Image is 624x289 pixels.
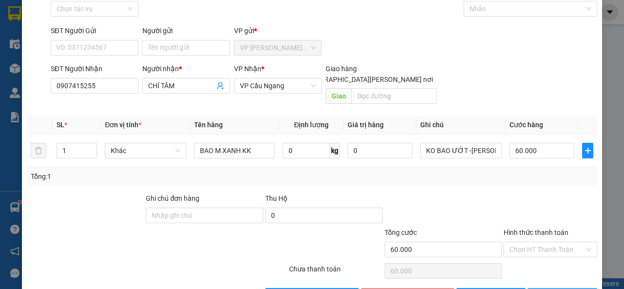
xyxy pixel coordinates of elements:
[348,121,384,129] span: Giá trị hàng
[240,78,316,93] span: VP Cầu Ngang
[31,143,46,158] button: delete
[31,171,242,182] div: Tổng: 1
[142,63,230,74] div: Người nhận
[27,42,95,51] span: VP Trà Vinh (Hàng)
[4,42,142,51] p: NHẬN:
[348,143,412,158] input: 0
[4,63,59,73] span: GIAO:
[420,143,502,158] input: Ghi Chú
[33,5,113,15] strong: BIÊN NHẬN GỬI HÀNG
[265,194,288,202] span: Thu Hộ
[240,40,316,55] span: VP Trần Phú (Hàng)
[300,74,437,85] span: [GEOGRAPHIC_DATA][PERSON_NAME] nơi
[25,63,59,73] span: K BAO BỂ
[105,121,141,129] span: Đơn vị tính
[509,121,543,129] span: Cước hàng
[216,82,224,90] span: user-add
[385,229,417,236] span: Tổng cước
[583,147,593,154] span: plus
[51,25,138,36] div: SĐT Người Gửi
[582,143,593,158] button: plus
[326,65,357,73] span: Giao hàng
[294,121,329,129] span: Định lượng
[146,208,263,223] input: Ghi chú đơn hàng
[288,264,384,281] div: Chưa thanh toán
[234,25,322,36] div: VP gửi
[51,63,138,74] div: SĐT Người Nhận
[146,194,199,202] label: Ghi chú đơn hàng
[4,53,78,62] span: 0965550169 -
[194,143,275,158] input: VD: Bàn, Ghế
[194,121,223,129] span: Tên hàng
[234,65,261,73] span: VP Nhận
[142,25,230,36] div: Người gửi
[326,88,351,104] span: Giao
[4,19,91,38] span: VP [PERSON_NAME] ([GEOGRAPHIC_DATA]) -
[57,121,64,129] span: SL
[351,88,436,104] input: Dọc đường
[52,53,78,62] span: A ĐỊNH
[330,143,340,158] span: kg
[504,229,568,236] label: Hình thức thanh toán
[111,143,180,158] span: Khác
[4,19,142,38] p: GỬI:
[416,116,506,135] th: Ghi chú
